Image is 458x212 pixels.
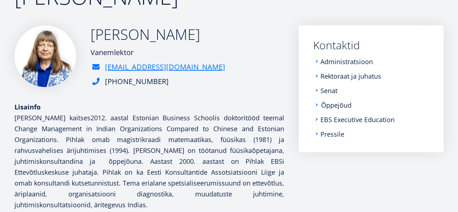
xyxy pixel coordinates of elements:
a: Administratsioon [320,58,373,65]
div: [PHONE_NUMBER] [105,76,169,87]
img: Ülle Pihlak [14,25,76,87]
a: Õppejõud [321,101,352,109]
b: [PERSON_NAME] kaitses [14,113,91,122]
a: Senat [320,87,337,94]
a: EBS Executive Education [320,116,395,123]
div: Vanemlektor [91,47,225,58]
h2: [PERSON_NAME] [91,25,225,43]
a: [EMAIL_ADDRESS][DOMAIN_NAME] [105,62,225,72]
a: Rektoraat ja juhatus [320,72,381,80]
h4: 2012. aastal Estonian Business Schoolis doktoritööd teemal Change Management in Indian Organizati... [14,112,284,210]
a: Pressile [320,130,344,138]
div: Lisainfo [14,101,284,112]
a: Kontaktid [313,40,429,51]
